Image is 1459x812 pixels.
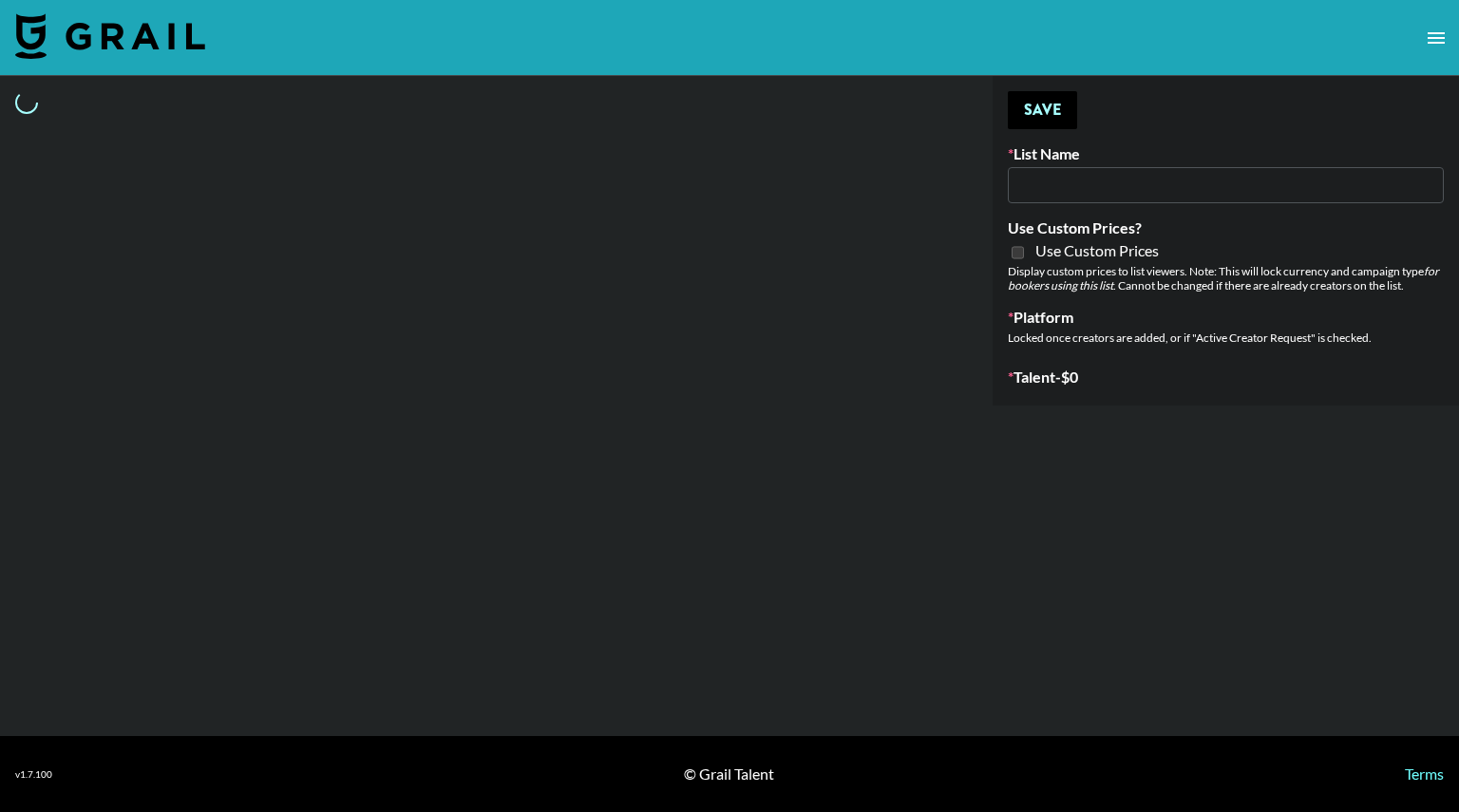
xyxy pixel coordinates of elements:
[1405,765,1444,783] a: Terms
[1035,241,1159,260] span: Use Custom Prices
[15,768,52,781] div: v 1.7.100
[1008,144,1444,163] label: List Name
[1008,308,1444,327] label: Platform
[1008,368,1444,387] label: Talent - $ 0
[1008,218,1444,237] label: Use Custom Prices?
[684,765,774,784] div: © Grail Talent
[15,13,205,59] img: Grail Talent
[1008,264,1444,293] div: Display custom prices to list viewers. Note: This will lock currency and campaign type . Cannot b...
[1008,91,1077,129] button: Save
[1008,264,1439,293] em: for bookers using this list
[1008,330,1444,345] div: Locked once creators are added, or if "Active Creator Request" is checked.
[1417,19,1455,57] button: open drawer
